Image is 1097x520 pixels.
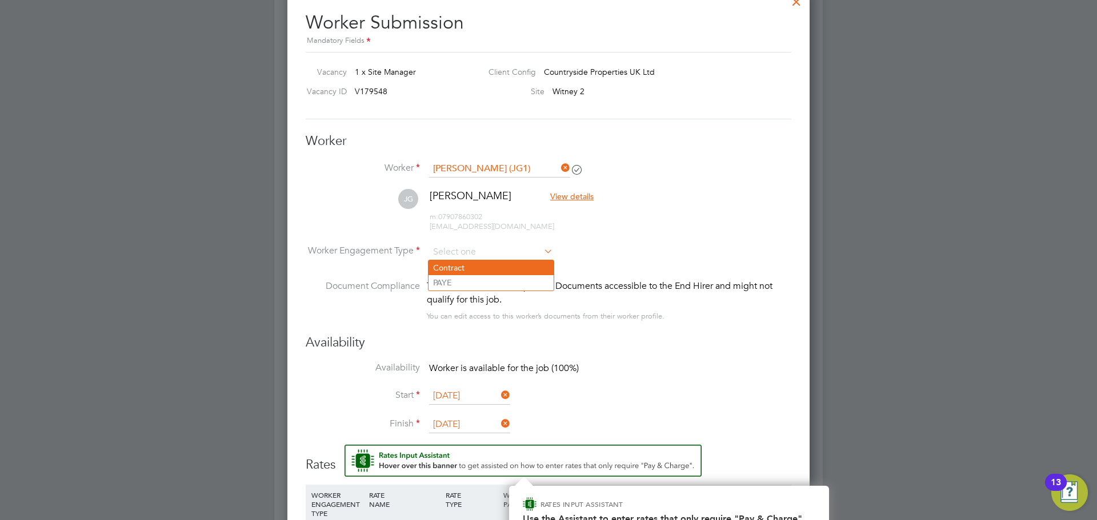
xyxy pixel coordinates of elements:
[430,221,554,231] span: [EMAIL_ADDRESS][DOMAIN_NAME]
[306,362,420,374] label: Availability
[306,389,420,401] label: Start
[355,86,387,96] span: V179548
[429,275,554,290] li: PAYE
[306,245,420,257] label: Worker Engagement Type
[306,162,420,174] label: Worker
[306,133,791,150] h3: Worker
[430,189,511,202] span: [PERSON_NAME]
[301,67,347,77] label: Vacancy
[429,260,554,275] li: Contract
[541,499,684,509] p: RATES INPUT ASSISTANT
[430,212,482,221] span: 07907860302
[427,279,791,307] div: This worker has no Compliance Documents accessible to the End Hirer and might not qualify for thi...
[306,279,420,321] label: Document Compliance
[306,334,791,351] h3: Availability
[429,160,570,178] input: Search for...
[544,67,655,77] span: Countryside Properties UK Ltd
[616,485,674,514] div: EMPLOYER COST
[558,485,616,514] div: HOLIDAY PAY
[429,388,510,405] input: Select one
[479,67,536,77] label: Client Config
[479,86,545,96] label: Site
[429,416,510,433] input: Select one
[429,244,553,261] input: Select one
[430,212,438,221] span: m:
[429,362,579,374] span: Worker is available for the job (100%)
[1051,474,1088,511] button: Open Resource Center, 13 new notifications
[501,485,558,514] div: WORKER PAY RATE
[1051,482,1061,497] div: 13
[550,191,594,201] span: View details
[523,497,537,511] img: ENGAGE Assistant Icon
[345,445,702,477] button: Rate Assistant
[673,485,731,514] div: AGENCY MARKUP
[443,485,501,514] div: RATE TYPE
[398,189,418,209] span: JG
[306,445,791,473] h3: Rates
[366,485,443,514] div: RATE NAME
[306,418,420,430] label: Finish
[552,86,584,96] span: Witney 2
[301,86,347,96] label: Vacancy ID
[306,2,791,47] h2: Worker Submission
[355,67,416,77] span: 1 x Site Manager
[306,35,791,47] div: Mandatory Fields
[427,309,664,323] div: You can edit access to this worker’s documents from their worker profile.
